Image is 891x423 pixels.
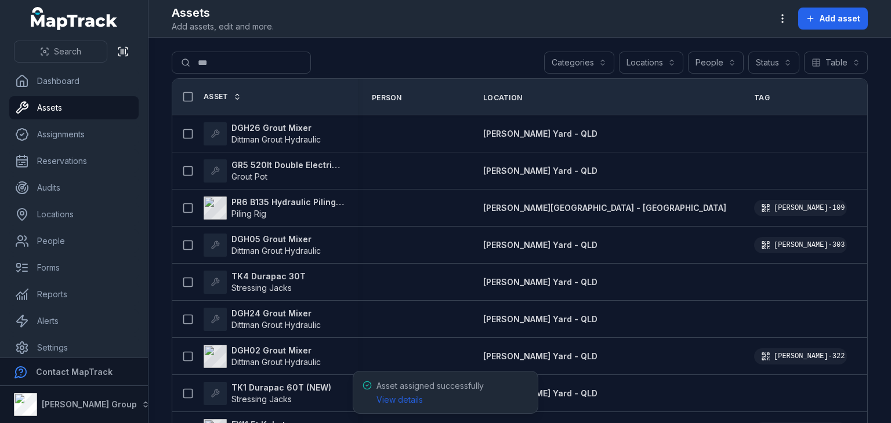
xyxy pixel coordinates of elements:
div: [PERSON_NAME]-322 [754,348,847,364]
strong: TK4 Durapac 30T [231,271,306,282]
span: Person [372,93,402,103]
span: [PERSON_NAME] Yard - QLD [483,166,597,176]
span: Grout Pot [231,172,267,181]
button: Locations [619,52,683,74]
a: DGH02 Grout MixerDittman Grout Hydraulic [204,345,321,368]
span: Dittman Grout Hydraulic [231,134,321,144]
a: TK1 Durapac 60T (NEW)Stressing Jacks [204,382,331,405]
a: TK4 Durapac 30TStressing Jacks [204,271,306,294]
button: Search [14,41,107,63]
button: Status [748,52,799,74]
span: [PERSON_NAME] Yard - QLD [483,129,597,138]
strong: [PERSON_NAME] Group [42,399,137,409]
span: Dittman Grout Hydraulic [231,246,321,256]
span: Dittman Grout Hydraulic [231,320,321,330]
span: Add asset [820,13,860,24]
a: DGH26 Grout MixerDittman Grout Hydraulic [204,122,321,145]
span: Stressing Jacks [231,394,292,404]
a: Settings [9,336,139,359]
span: Dittman Grout Hydraulic [231,357,321,367]
a: Asset [204,92,241,101]
strong: DGH24 Grout Mixer [231,308,321,319]
a: Reports [9,283,139,306]
a: DGH24 Grout MixerDittman Grout Hydraulic [204,308,321,331]
div: [PERSON_NAME]-109 [754,200,847,216]
span: Tag [754,93,770,103]
strong: PR6 B135 Hydraulic Piling Rig [231,196,344,208]
span: [PERSON_NAME][GEOGRAPHIC_DATA] - [GEOGRAPHIC_DATA] [483,203,726,213]
span: [PERSON_NAME] Yard - QLD [483,277,597,287]
span: Asset assigned successfully [376,381,484,404]
div: [PERSON_NAME]-303 [754,237,847,253]
a: PR6 B135 Hydraulic Piling RigPiling Rig [204,196,344,220]
a: Locations [9,203,139,226]
span: Add assets, edit and more. [172,21,274,32]
strong: DGH05 Grout Mixer [231,234,321,245]
span: Asset [204,92,229,101]
span: [PERSON_NAME] Yard - QLD [483,240,597,250]
a: Forms [9,256,139,279]
strong: DGH26 Grout Mixer [231,122,321,134]
a: [PERSON_NAME] Yard - QLD [483,165,597,177]
span: [PERSON_NAME] Yard - QLD [483,351,597,361]
a: [PERSON_NAME] Yard - QLD [483,388,597,399]
span: [PERSON_NAME] Yard - QLD [483,314,597,324]
span: Piling Rig [231,209,266,218]
h2: Assets [172,5,274,21]
a: Dashboard [9,70,139,93]
strong: DGH02 Grout Mixer [231,345,321,356]
strong: Contact MapTrack [36,367,113,377]
a: People [9,229,139,253]
button: Table [804,52,868,74]
span: Search [54,46,81,57]
a: MapTrack [31,7,118,30]
a: Assignments [9,123,139,146]
button: Categories [544,52,614,74]
span: Stressing Jacks [231,283,292,293]
a: [PERSON_NAME] Yard - QLD [483,239,597,251]
a: [PERSON_NAME] Yard - QLD [483,276,597,288]
button: Add asset [798,8,868,30]
span: [PERSON_NAME] Yard - QLD [483,388,597,398]
a: Reservations [9,149,139,173]
a: [PERSON_NAME] Yard - QLD [483,313,597,325]
a: [PERSON_NAME] Yard - QLD [483,128,597,140]
a: View details [376,394,423,406]
strong: TK1 Durapac 60T (NEW) [231,382,331,393]
button: People [688,52,744,74]
a: Audits [9,176,139,199]
a: [PERSON_NAME] Yard - QLD [483,351,597,362]
a: Assets [9,96,139,119]
a: Alerts [9,309,139,333]
strong: GR5 520lt Double Electric Twin Pot [231,159,344,171]
a: DGH05 Grout MixerDittman Grout Hydraulic [204,234,321,257]
span: Location [483,93,522,103]
a: [PERSON_NAME][GEOGRAPHIC_DATA] - [GEOGRAPHIC_DATA] [483,202,726,214]
a: GR5 520lt Double Electric Twin PotGrout Pot [204,159,344,183]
